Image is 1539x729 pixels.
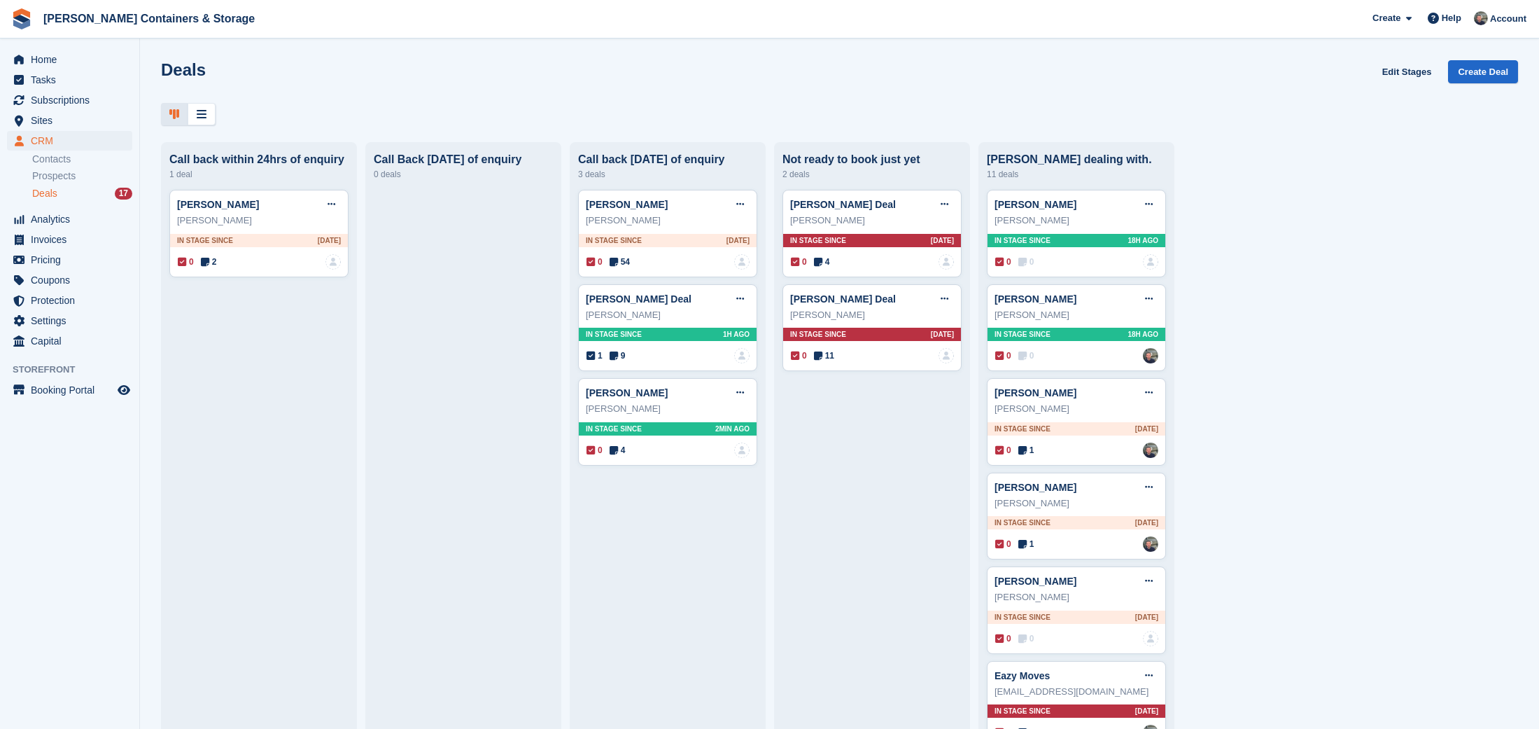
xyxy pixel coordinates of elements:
a: [PERSON_NAME] [177,199,259,210]
a: menu [7,209,132,229]
span: 0 [1018,349,1034,362]
img: deal-assignee-blank [325,254,341,270]
span: Sites [31,111,115,130]
span: 18H AGO [1127,235,1158,246]
span: [DATE] [1135,424,1158,434]
img: Adam Greenhalgh [1143,443,1158,458]
span: 2 [201,256,217,268]
a: menu [7,230,132,249]
span: [DATE] [318,235,341,246]
div: [EMAIL_ADDRESS][DOMAIN_NAME] [995,685,1158,699]
a: menu [7,70,132,90]
a: Prospects [32,169,132,183]
span: [DATE] [931,235,954,246]
a: deal-assignee-blank [734,254,750,270]
span: In stage since [586,329,642,340]
div: [PERSON_NAME] [995,308,1158,322]
span: In stage since [995,706,1050,716]
img: deal-assignee-blank [1143,254,1158,270]
div: Not ready to book just yet [782,153,962,166]
img: Adam Greenhalgh [1143,348,1158,363]
span: 4 [610,444,626,457]
span: In stage since [995,424,1050,434]
span: CRM [31,131,115,151]
span: [DATE] [726,235,750,246]
span: Deals [32,187,57,200]
a: menu [7,90,132,110]
div: 0 deals [374,166,553,183]
a: deal-assignee-blank [939,348,954,363]
a: menu [7,131,132,151]
a: menu [7,270,132,290]
span: 0 [586,444,603,457]
a: [PERSON_NAME] [995,576,1076,587]
a: menu [7,250,132,270]
a: Edit Stages [1377,60,1438,83]
a: menu [7,311,132,331]
span: Settings [31,311,115,331]
span: 0 [586,256,603,268]
span: 1H AGO [723,329,750,340]
span: Prospects [32,169,76,183]
span: 4 [814,256,830,268]
div: [PERSON_NAME] [995,214,1158,228]
span: Coupons [31,270,115,290]
img: stora-icon-8386f47178a22dfd0bd8f6a31ec36ba5ce8667c1dd55bd0f319d3a0aa187defe.svg [11,8,32,29]
span: In stage since [995,329,1050,340]
img: deal-assignee-blank [1143,631,1158,646]
span: In stage since [177,235,233,246]
span: 0 [791,256,807,268]
img: Adam Greenhalgh [1474,11,1488,25]
span: 11 [814,349,834,362]
span: 1 [1018,444,1034,457]
a: menu [7,50,132,69]
span: Help [1442,11,1461,25]
span: In stage since [586,235,642,246]
a: Preview store [115,382,132,398]
span: 0 [1018,256,1034,268]
div: 11 deals [987,166,1166,183]
img: deal-assignee-blank [734,348,750,363]
span: 1 [586,349,603,362]
span: Invoices [31,230,115,249]
span: In stage since [995,612,1050,623]
div: Call back within 24hrs of enquiry [169,153,349,166]
div: [PERSON_NAME] [790,308,954,322]
span: In stage since [586,424,642,434]
span: Subscriptions [31,90,115,110]
div: [PERSON_NAME] dealing with. [987,153,1166,166]
span: 9 [610,349,626,362]
span: In stage since [790,329,846,340]
a: [PERSON_NAME] [586,387,668,398]
div: Call back [DATE] of enquiry [578,153,757,166]
span: 0 [995,349,1011,362]
img: deal-assignee-blank [939,254,954,270]
a: [PERSON_NAME] Containers & Storage [38,7,260,30]
div: [PERSON_NAME] [586,402,750,416]
span: Create [1372,11,1400,25]
a: menu [7,111,132,130]
span: In stage since [790,235,846,246]
a: menu [7,291,132,310]
span: Booking Portal [31,380,115,400]
div: [PERSON_NAME] [790,214,954,228]
span: In stage since [995,235,1050,246]
a: [PERSON_NAME] [995,387,1076,398]
span: [DATE] [1135,518,1158,528]
span: In stage since [995,518,1050,528]
span: 0 [178,256,194,268]
span: 0 [995,538,1011,550]
span: Capital [31,331,115,351]
img: deal-assignee-blank [734,443,750,458]
a: menu [7,380,132,400]
a: [PERSON_NAME] [995,482,1076,493]
span: Pricing [31,250,115,270]
a: [PERSON_NAME] Deal [790,199,896,210]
